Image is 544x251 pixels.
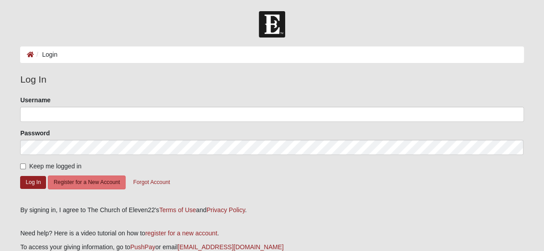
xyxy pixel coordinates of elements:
[130,243,155,251] a: PushPay
[207,206,245,213] a: Privacy Policy
[127,176,176,189] button: Forgot Account
[177,243,283,251] a: [EMAIL_ADDRESS][DOMAIN_NAME]
[20,163,26,169] input: Keep me logged in
[48,176,126,189] button: Register for a New Account
[29,163,81,170] span: Keep me logged in
[20,129,50,138] label: Password
[20,176,46,189] button: Log In
[20,96,51,105] label: Username
[259,11,285,38] img: Church of Eleven22 Logo
[34,50,57,59] li: Login
[159,206,196,213] a: Terms of Use
[20,229,523,238] p: Need help? Here is a video tutorial on how to .
[145,230,217,237] a: register for a new account
[20,72,523,87] legend: Log In
[20,205,523,215] div: By signing in, I agree to The Church of Eleven22's and .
